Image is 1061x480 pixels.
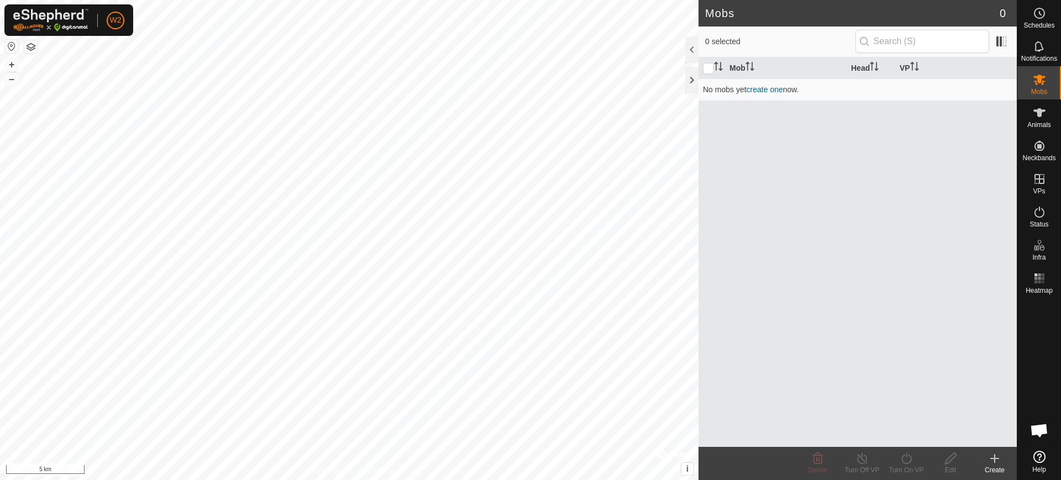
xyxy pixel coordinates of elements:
button: Map Layers [24,40,38,54]
p-sorticon: Activate to sort [870,64,879,72]
span: 0 selected [705,36,855,48]
div: Edit [928,465,973,475]
span: VPs [1033,188,1045,194]
span: Neckbands [1022,155,1055,161]
p-sorticon: Activate to sort [714,64,723,72]
input: Search (S) [855,30,989,53]
span: Status [1030,221,1048,228]
a: Privacy Policy [306,466,347,476]
button: i [681,463,694,475]
span: W2 [110,14,122,26]
div: Create [973,465,1017,475]
div: Turn On VP [884,465,928,475]
span: Animals [1027,122,1051,128]
p-sorticon: Activate to sort [745,64,754,72]
span: Schedules [1023,22,1054,29]
a: create one [747,85,783,94]
img: Gallagher Logo [13,9,88,31]
button: – [5,72,18,86]
span: Infra [1032,254,1046,261]
th: Head [847,57,895,79]
button: + [5,58,18,71]
div: Chat abierto [1023,414,1056,447]
a: Help [1017,446,1061,477]
span: Help [1032,466,1046,473]
span: Heatmap [1026,287,1053,294]
span: Delete [808,466,828,474]
span: Mobs [1031,88,1047,95]
span: Notifications [1021,55,1057,62]
td: No mobs yet now. [698,78,1017,101]
h2: Mobs [705,7,1000,20]
span: i [686,464,689,473]
span: 0 [1000,5,1006,22]
th: Mob [725,57,847,79]
button: Reset Map [5,40,18,53]
div: Turn Off VP [840,465,884,475]
a: Contact Us [360,466,393,476]
p-sorticon: Activate to sort [910,64,919,72]
th: VP [895,57,1017,79]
